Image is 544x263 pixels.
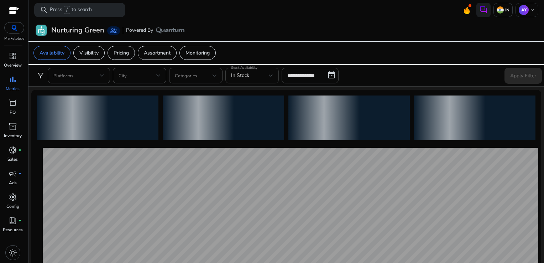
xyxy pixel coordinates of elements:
[504,7,509,13] p: IN
[107,26,120,35] a: group_add
[50,6,92,14] p: Press to search
[414,96,535,140] div: loading
[9,193,17,201] span: settings
[6,86,20,92] p: Metrics
[288,96,410,140] div: loading
[126,27,153,34] span: Powered By
[9,180,17,186] p: Ads
[40,49,64,57] p: Availability
[51,26,104,35] h3: Nurturing Green
[37,96,158,140] div: loading
[19,149,21,151] span: fiber_manual_record
[497,6,504,14] img: in.svg
[114,49,129,57] p: Pricing
[4,133,22,139] p: Inventory
[79,49,99,57] p: Visibility
[10,109,16,115] p: PO
[9,122,17,131] span: inventory_2
[9,146,17,154] span: donut_small
[9,75,17,84] span: bar_chart
[7,156,18,163] p: Sales
[231,72,249,79] span: In Stock
[9,52,17,60] span: dashboard
[144,49,171,57] p: Assortment
[163,96,284,140] div: loading
[19,219,21,222] span: fiber_manual_record
[529,7,535,13] span: keyboard_arrow_down
[9,248,17,257] span: light_mode
[110,27,117,34] span: group_add
[9,169,17,178] span: campaign
[19,172,21,175] span: fiber_manual_record
[4,36,24,41] p: Marketplace
[64,6,70,14] span: /
[519,5,529,15] p: AY
[36,25,47,36] img: Nurturing Green
[9,99,17,107] span: orders
[185,49,210,57] p: Monitoring
[40,6,48,14] span: search
[36,71,45,80] span: filter_alt
[4,62,22,68] p: Overview
[231,65,257,70] mat-label: Stock Availability
[8,25,21,31] img: QC-logo.svg
[9,216,17,225] span: book_4
[6,203,19,210] p: Config
[3,227,23,233] p: Resources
